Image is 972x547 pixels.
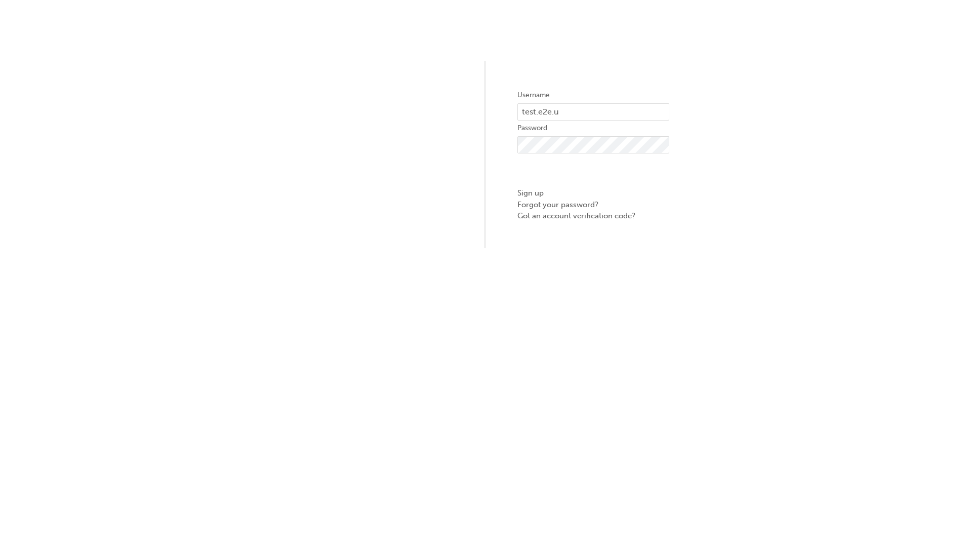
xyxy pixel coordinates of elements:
[517,89,669,101] label: Username
[517,187,669,199] a: Sign up
[517,103,669,121] input: Username
[517,210,669,222] a: Got an account verification code?
[517,122,669,134] label: Password
[517,199,669,211] a: Forgot your password?
[517,161,669,180] button: Sign In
